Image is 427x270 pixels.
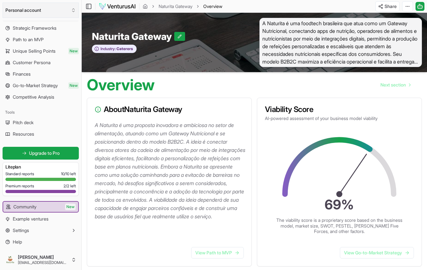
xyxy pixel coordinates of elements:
span: [EMAIL_ADDRESS][DOMAIN_NAME] [18,260,69,265]
a: Customer Persona [3,57,79,68]
a: Resources [3,129,79,139]
a: Go to next page [375,79,416,91]
button: Share [375,1,400,11]
h3: Viability Score [265,106,414,113]
span: Industry: [101,46,116,51]
span: Go-to-Market Strategy [13,82,58,89]
a: Upgrade to Pro [3,147,79,160]
span: Overview [203,3,222,10]
p: The viability score is a proprietary score based on the business model, market size, SWOT, PESTEL... [276,217,403,234]
text: 69 % [325,197,354,213]
span: Caterers [116,46,133,51]
span: Help [13,239,22,245]
a: Path to an MVP [3,34,79,45]
span: Path to an MVP [13,36,44,43]
a: Help [3,237,79,247]
a: Go-to-Market StrategyNew [3,80,79,91]
button: Industry:Caterers [92,45,137,53]
div: Tools [3,107,79,117]
span: Settings [13,227,29,234]
button: [PERSON_NAME][EMAIL_ADDRESS][DOMAIN_NAME] [3,252,79,267]
span: Strategic Frameworks [13,25,56,31]
a: Unique Selling PointsNew [3,46,79,56]
span: Unique Selling Points [13,48,56,54]
a: View Go-to-Market Strategy [340,247,414,259]
span: Finances [13,71,31,77]
a: Example ventures [3,214,79,224]
span: Pitch deck [13,119,34,126]
a: Strategic Frameworks [3,23,79,33]
img: logo [99,3,136,10]
span: Naturita Gateway [92,31,174,42]
span: Premium reports [5,184,34,189]
a: View Path to MVP [191,247,244,259]
span: New [68,82,79,89]
span: Next section [380,82,406,88]
a: Competitive Analysis [3,92,79,102]
a: Pitch deck [3,117,79,128]
span: Standard reports [5,171,34,176]
nav: pagination [375,79,416,91]
span: Upgrade to Pro [29,150,60,156]
span: New [65,204,76,210]
span: 2 / 2 left [64,184,76,189]
span: Competitive Analysis [13,94,54,100]
span: Share [385,3,397,10]
a: Naturita Gateway [159,3,192,10]
a: Finances [3,69,79,79]
p: AI-powered assessment of your business model viability [265,115,414,122]
span: Customer Persona [13,59,50,66]
span: New [68,48,79,54]
span: Example ventures [13,216,49,222]
nav: breadcrumb [143,3,222,10]
h3: Lite plan [5,164,76,170]
p: A Naturita é uma proposta inovadora e ambiciosa no setor de alimentação, atuando como um Gateway ... [95,121,246,221]
span: 10 / 10 left [61,171,76,176]
a: CommunityNew [3,202,78,212]
img: ACg8ocITbUjGWHXDnx-jNAFqLN2wtXgP3HtmHISlVvUKi-qTClZ9W3k=s96-c [5,255,15,265]
span: Resources [13,131,34,137]
button: Select an organization [3,3,79,18]
h1: Overview [87,77,155,93]
span: [PERSON_NAME] [18,254,69,260]
h3: About Naturita Gateway [95,106,244,113]
button: Settings [3,225,79,236]
span: A Naturita é uma foodtech brasileira que atua como um Gateway Nutricional, conectando apps de nut... [259,18,422,67]
span: Community [13,204,36,210]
